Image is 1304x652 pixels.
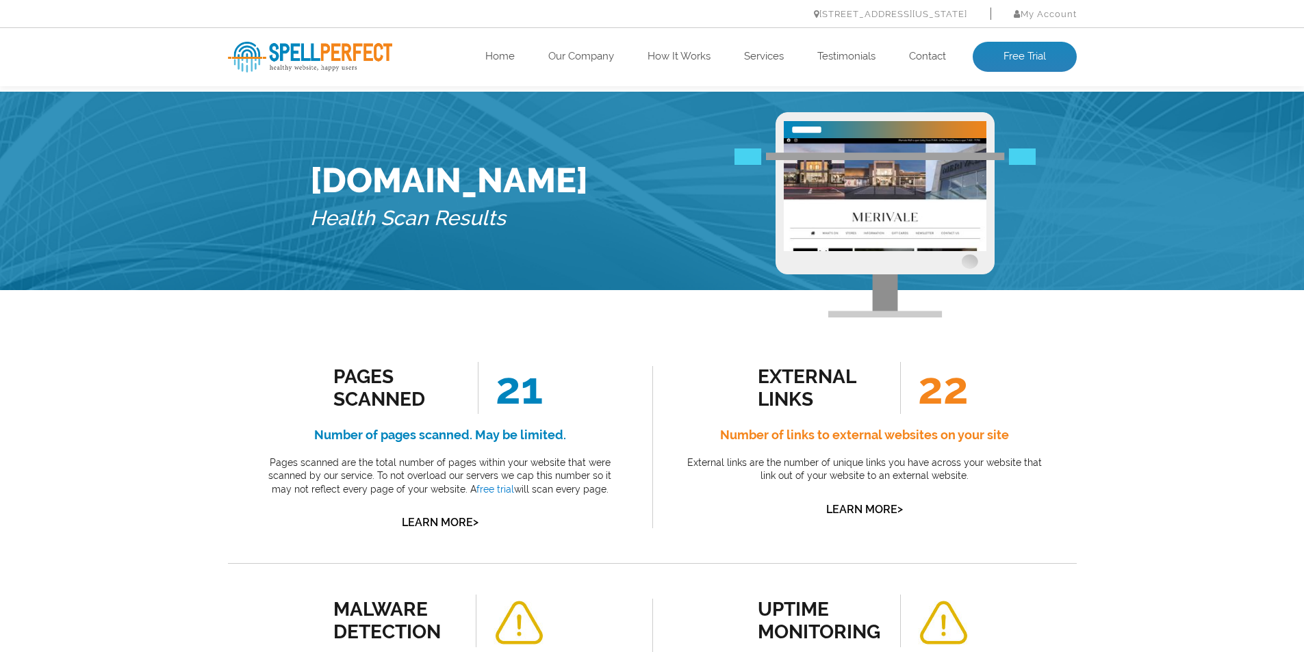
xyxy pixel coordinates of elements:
[897,499,903,519] span: >
[473,512,478,532] span: >
[494,601,544,645] img: alert
[683,456,1046,483] p: External links are the number of unique links you have across your website that link out of your ...
[333,598,457,643] div: malware detection
[478,362,543,414] span: 21
[758,365,882,410] div: external links
[476,484,514,495] a: free trial
[310,200,588,237] h5: Health Scan Results
[402,516,478,529] a: Learn More>
[333,365,457,410] div: Pages Scanned
[734,151,1036,167] img: Free Webiste Analysis
[683,424,1046,446] h4: Number of links to external websites on your site
[310,160,588,200] h1: [DOMAIN_NAME]
[259,424,622,446] h4: Number of pages scanned. May be limited.
[900,362,969,414] span: 22
[776,112,995,317] img: Free Webiste Analysis
[259,456,622,497] p: Pages scanned are the total number of pages within your website that were scanned by our service....
[826,503,903,516] a: Learn More>
[784,138,986,251] img: Free Website Analysis
[758,598,882,643] div: uptime monitoring
[918,601,969,645] img: alert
